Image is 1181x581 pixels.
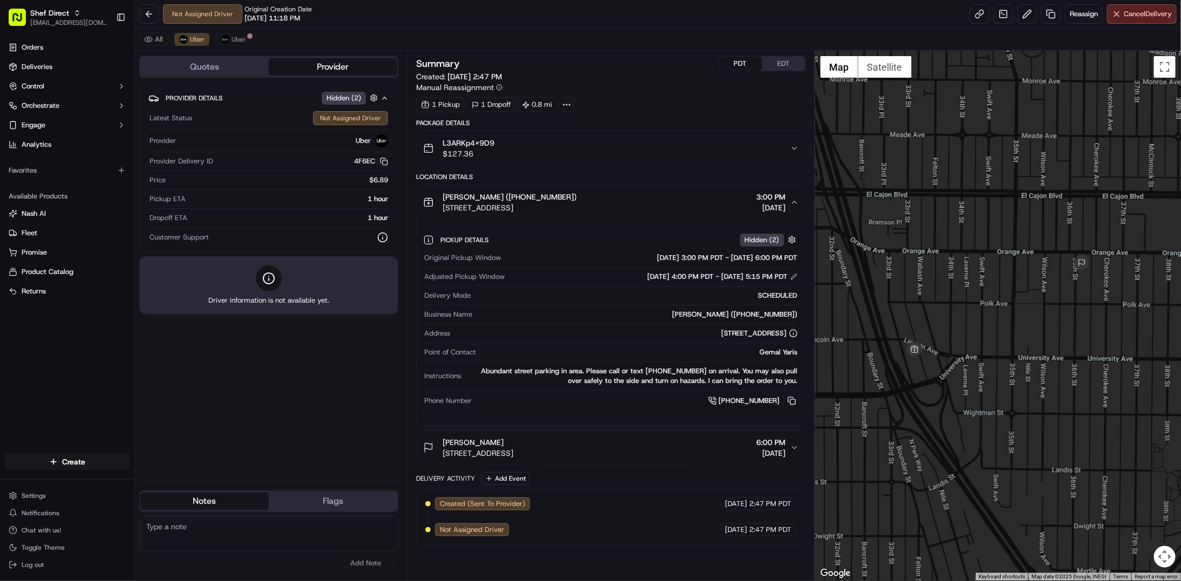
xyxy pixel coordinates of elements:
[4,117,130,134] button: Engage
[4,488,130,503] button: Settings
[719,57,762,71] button: PDT
[22,543,65,552] span: Toggle Theme
[416,474,475,483] div: Delivery Activity
[416,119,806,127] div: Package Details
[4,162,130,179] div: Favorites
[480,347,798,357] div: Gemal Yaris
[140,493,269,510] button: Notes
[327,93,361,103] span: Hidden ( 2 )
[9,267,126,277] a: Product Catalog
[1135,573,1178,579] a: Report a map error
[417,430,805,465] button: [PERSON_NAME][STREET_ADDRESS]6:00 PM[DATE]
[232,35,246,44] span: Uber
[22,286,46,296] span: Returns
[9,248,126,257] a: Promise
[150,233,209,242] span: Customer Support
[518,97,557,112] div: 0.8 mi
[91,158,100,167] div: 💻
[1031,573,1107,579] span: Map data ©2025 Google, INEGI
[1124,9,1172,19] span: Cancel Delivery
[22,43,43,52] span: Orders
[179,35,188,44] img: uber-new-logo.jpeg
[1070,9,1098,19] span: Reassign
[416,97,465,112] div: 1 Pickup
[37,114,137,123] div: We're available if you need us!
[30,18,107,27] button: [EMAIL_ADDRESS][DOMAIN_NAME]
[76,183,131,192] a: Powered byPylon
[150,194,186,204] span: Pickup ETA
[245,5,312,13] span: Original Creation Date
[139,33,168,46] button: All
[1154,546,1176,568] button: Map camera controls
[87,153,178,172] a: 💻API Documentation
[4,78,130,95] button: Control
[4,453,130,470] button: Create
[725,499,748,509] span: [DATE]
[443,192,576,202] span: [PERSON_NAME] ([PHONE_NUMBER])
[102,157,173,168] span: API Documentation
[477,310,798,319] div: [PERSON_NAME] ([PHONE_NUMBER])
[4,244,130,261] button: Promise
[22,120,45,130] span: Engage
[9,286,126,296] a: Returns
[719,396,780,406] span: [PHONE_NUMBER]
[858,56,912,78] button: Show satellite imagery
[22,561,44,569] span: Log out
[4,283,130,300] button: Returns
[22,248,47,257] span: Promise
[174,33,209,46] button: Uber
[22,62,52,72] span: Deliveries
[424,347,476,357] span: Point of Contact
[22,267,73,277] span: Product Catalog
[150,175,166,185] span: Price
[4,4,112,30] button: Shef Direct[EMAIL_ADDRESS][DOMAIN_NAME]
[762,57,805,71] button: EDT
[424,253,501,263] span: Original Pickup Window
[9,228,126,238] a: Fleet
[166,94,222,102] span: Provider Details
[4,505,130,521] button: Notifications
[245,13,300,23] span: [DATE] 11:18 PM
[467,97,515,112] div: 1 Dropoff
[465,366,798,386] div: Abundant street parking in area. Please call or text [PHONE_NUMBER] on arrival. You may also pull...
[22,101,59,111] span: Orchestrate
[417,220,805,426] div: [PERSON_NAME] ([PHONE_NUMBER])[STREET_ADDRESS]3:00 PM[DATE]
[28,70,194,81] input: Got a question? Start typing here...
[750,525,792,535] span: 2:47 PM PDT
[11,11,32,33] img: Nash
[150,136,176,146] span: Provider
[818,566,853,580] a: Open this area in Google Maps (opens a new window)
[4,58,130,76] a: Deliveries
[354,156,388,166] button: 4F6EC
[4,205,130,222] button: Nash AI
[22,228,37,238] span: Fleet
[148,89,389,107] button: Provider DetailsHidden (2)
[208,296,329,305] span: Driver information is not available yet.
[757,202,786,213] span: [DATE]
[22,81,44,91] span: Control
[505,253,798,263] div: [DATE] 3:00 PM PDT - [DATE] 6:00 PM PDT
[417,131,805,166] button: L3ARKp4x9D9$127.36
[648,272,798,282] div: [DATE] 4:00 PM PDT - [DATE] 5:15 PM PDT
[757,437,786,448] span: 6:00 PM
[9,209,126,218] a: Nash AI
[757,192,786,202] span: 3:00 PM
[750,499,792,509] span: 2:47 PM PDT
[4,97,130,114] button: Orchestrate
[722,329,798,338] div: [STREET_ADDRESS]
[107,183,131,192] span: Pylon
[424,329,450,338] span: Address
[184,107,196,120] button: Start new chat
[150,113,192,123] span: Latest Status
[190,194,388,204] div: 1 hour
[443,437,504,448] span: [PERSON_NAME]
[4,557,130,572] button: Log out
[416,82,494,93] span: Manual Reassignment
[4,188,130,205] div: Available Products
[757,448,786,459] span: [DATE]
[820,56,858,78] button: Show street map
[4,39,130,56] a: Orders
[725,525,748,535] span: [DATE]
[4,224,130,242] button: Fleet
